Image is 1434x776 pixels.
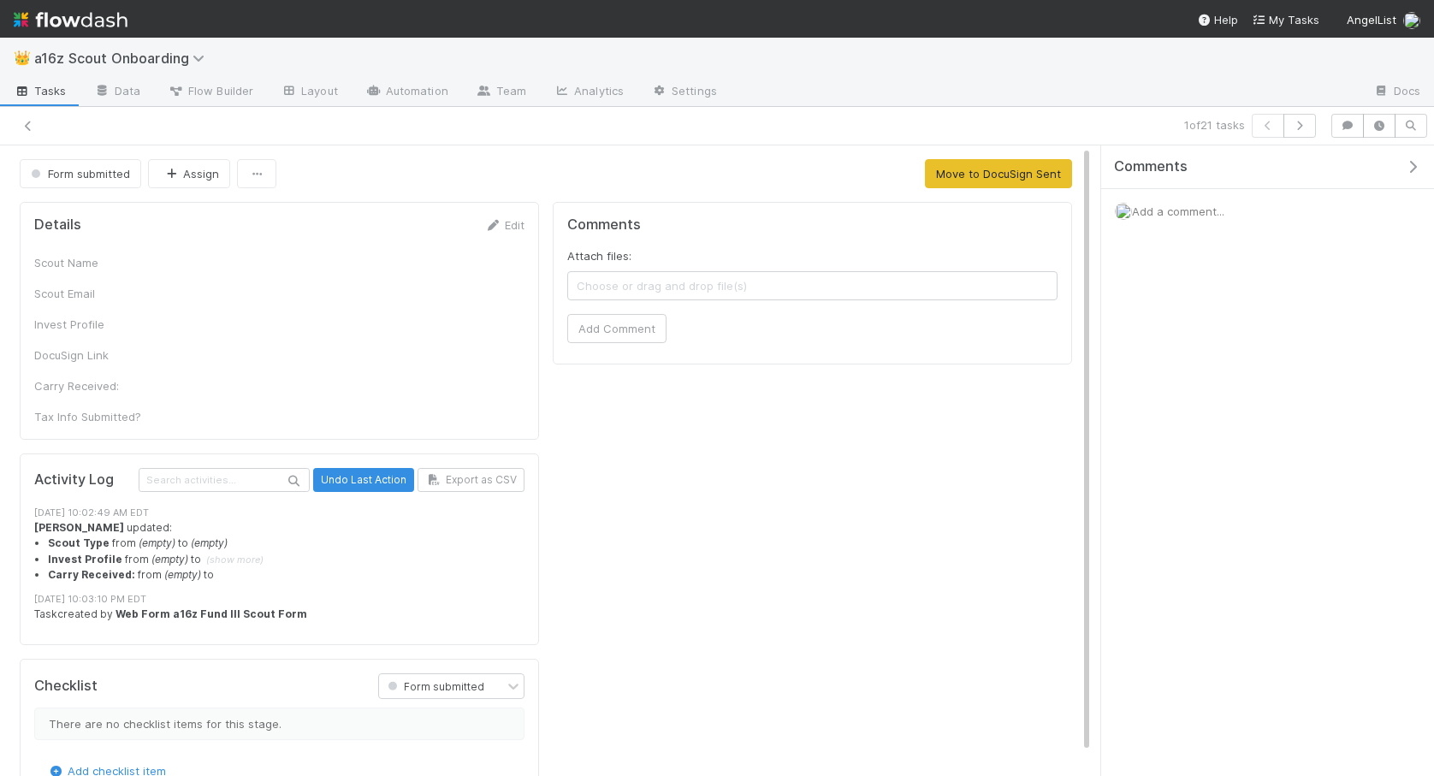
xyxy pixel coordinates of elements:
span: Add a comment... [1132,204,1224,218]
div: Task created by [34,607,524,622]
label: Attach files: [567,247,631,264]
button: Add Comment [567,314,667,343]
img: avatar_6daca87a-2c2e-4848-8ddb-62067031c24f.png [1115,203,1132,220]
button: Move to DocuSign Sent [925,159,1072,188]
div: [DATE] 10:02:49 AM EDT [34,506,524,520]
span: Choose or drag and drop file(s) [568,272,1057,299]
button: Export as CSV [418,468,524,492]
a: My Tasks [1252,11,1319,28]
span: 👑 [14,50,31,65]
img: logo-inverted-e16ddd16eac7371096b0.svg [14,5,127,34]
button: Assign [148,159,230,188]
li: from to [48,536,524,551]
span: (show more) [206,554,264,566]
input: Search activities... [139,468,310,491]
span: a16z Scout Onboarding [34,50,213,67]
div: There are no checklist items for this stage. [34,708,524,740]
div: Invest Profile [34,316,163,333]
a: Docs [1360,79,1434,106]
li: from to [48,567,524,583]
a: Team [462,79,540,106]
a: Data [80,79,154,106]
strong: Scout Type [48,536,110,549]
h5: Checklist [34,678,98,695]
div: Scout Name [34,254,163,271]
span: Flow Builder [168,82,253,99]
em: (empty) [139,536,175,549]
span: My Tasks [1252,13,1319,27]
a: Settings [637,79,731,106]
a: Edit [484,218,524,232]
div: [DATE] 10:03:10 PM EDT [34,592,524,607]
div: updated: [34,520,524,583]
a: Layout [267,79,352,106]
span: Comments [1114,158,1188,175]
div: Help [1197,11,1238,28]
span: AngelList [1347,13,1396,27]
h5: Details [34,216,81,234]
span: Tasks [14,82,67,99]
a: Flow Builder [154,79,267,106]
h5: Activity Log [34,471,135,489]
em: (empty) [191,536,228,549]
div: Carry Received: [34,377,163,394]
button: Form submitted [20,159,141,188]
em: (empty) [164,568,201,581]
strong: [PERSON_NAME] [34,521,124,534]
button: Undo Last Action [313,468,414,492]
div: DocuSign Link [34,347,163,364]
span: 1 of 21 tasks [1184,116,1245,133]
strong: Invest Profile [48,553,122,566]
summary: Invest Profile from (empty) to (show more) [48,552,524,567]
strong: Carry Received: [48,568,135,581]
span: Form submitted [27,167,130,181]
div: Scout Email [34,285,163,302]
em: (empty) [151,553,188,566]
div: Tax Info Submitted? [34,408,163,425]
img: avatar_6daca87a-2c2e-4848-8ddb-62067031c24f.png [1403,12,1420,29]
h5: Comments [567,216,1058,234]
strong: Web Form a16z Fund III Scout Form [116,607,307,620]
a: Analytics [540,79,637,106]
span: Form submitted [384,680,484,693]
a: Automation [352,79,462,106]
